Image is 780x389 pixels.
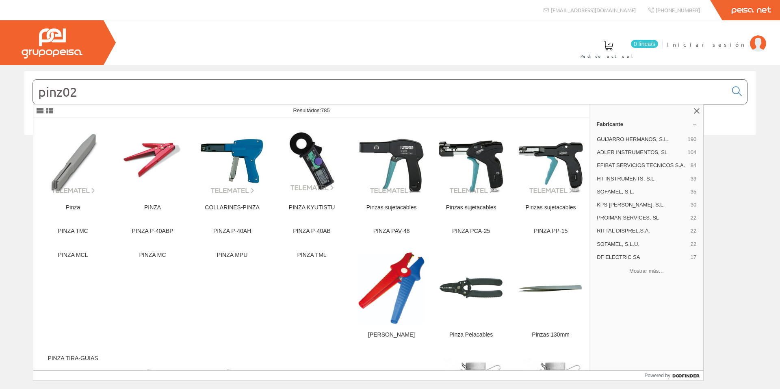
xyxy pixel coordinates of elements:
span: PROIMAN SERVICES, SL [597,214,687,222]
a: Pinzas sujetacables Pinzas sujetacables [352,118,431,221]
span: DF ELECTRIC SA [597,254,687,261]
img: PINZA KYUTISTU [279,130,345,192]
div: PINZA TIRA-GUIAS [40,355,106,362]
div: PINZA [119,204,186,211]
span: 190 [687,136,696,143]
span: 785 [321,107,330,113]
span: 84 [691,162,696,169]
a: PINZA TMC [33,221,113,244]
img: Pinzas sujetacables [518,128,584,194]
a: Powered by [645,371,704,380]
a: Fabricante [590,117,703,130]
a: PINZA PCA-25 [431,221,511,244]
a: PINZA P-40AB [272,221,351,244]
div: PINZA PP-15 [518,228,584,235]
img: Pinzas sujetacables [438,128,504,194]
input: Buscar... [33,80,727,104]
div: © Grupo Peisa [24,145,756,152]
div: PINZA P-40AH [199,228,265,235]
div: PINZA TML [279,252,345,259]
span: Pedido actual [581,52,636,60]
div: PINZA MC [119,252,186,259]
span: SOFAMEL, S.L. [597,188,687,196]
span: Powered by [645,372,670,379]
a: Pinza Kelvin [PERSON_NAME] [352,245,431,348]
span: SOFAMEL, S.L.U. [597,241,687,248]
span: HT INSTRUMENTS, S.L. [597,175,687,183]
a: PINZA PAV-48 [352,221,431,244]
a: PINZA P-40ABP [113,221,192,244]
span: 30 [691,201,696,209]
span: Resultados: [293,107,329,113]
span: GUIJARRO HERMANOS, S.L. [597,136,684,143]
div: PINZA TMC [40,228,106,235]
a: Pinza Pinza [33,118,113,221]
button: Mostrar más… [593,265,700,278]
img: Pinzas 130mm [518,283,584,294]
span: Iniciar sesión [667,40,746,48]
img: Grupo Peisa [22,28,82,59]
span: KPS [PERSON_NAME], S.L. [597,201,687,209]
a: PINZA KYUTISTU PINZA KYUTISTU [272,118,351,221]
a: Iniciar sesión [667,34,766,41]
span: 17 [691,254,696,261]
a: Pinzas sujetacables Pinzas sujetacables [431,118,511,221]
div: Pinzas sujetacables [438,204,504,211]
a: PINZA TML [272,245,351,348]
img: PINZA [119,128,186,194]
img: Pinza Pelacables [438,255,504,321]
span: 22 [691,241,696,248]
a: PINZA PINZA [113,118,192,221]
span: 35 [691,188,696,196]
a: PINZA P-40AH [193,221,272,244]
div: [PERSON_NAME] [358,331,425,339]
a: PINZA PP-15 [511,221,590,244]
span: 0 línea/s [631,40,658,48]
div: PINZA PCA-25 [438,228,504,235]
div: Pinzas 130mm [518,331,584,339]
div: PINZA P-40ABP [119,228,186,235]
div: PINZA P-40AB [279,228,345,235]
span: 22 [691,214,696,222]
a: PINZA MCL [33,245,113,348]
span: 104 [687,149,696,156]
img: Pinza Kelvin [358,252,425,324]
div: Pinza [40,204,106,211]
div: PINZA KYUTISTU [279,204,345,211]
div: PINZA PAV-48 [358,228,425,235]
div: Pinza Pelacables [438,331,504,339]
div: PINZA MCL [40,252,106,259]
a: Pinza Pelacables Pinza Pelacables [431,245,511,348]
img: COLLARINES-PINZA [199,128,265,194]
span: RITTAL DISPREL,S.A. [597,227,687,235]
a: Pinzas 130mm Pinzas 130mm [511,245,590,348]
span: EFIBAT SERVICIOS TECNICOS S.A. [597,162,687,169]
img: Pinzas sujetacables [358,128,425,194]
span: 39 [691,175,696,183]
div: COLLARINES-PINZA [199,204,265,211]
img: Pinza [40,128,106,194]
span: [EMAIL_ADDRESS][DOMAIN_NAME] [551,7,636,13]
span: [PHONE_NUMBER] [656,7,700,13]
div: Pinzas sujetacables [518,204,584,211]
div: PINZA MPU [199,252,265,259]
a: COLLARINES-PINZA COLLARINES-PINZA [193,118,272,221]
a: Pinzas sujetacables Pinzas sujetacables [511,118,590,221]
div: Pinzas sujetacables [358,204,425,211]
a: PINZA MC [113,245,192,348]
a: PINZA MPU [193,245,272,348]
span: 22 [691,227,696,235]
span: ADLER INSTRUMENTOS, SL [597,149,684,156]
